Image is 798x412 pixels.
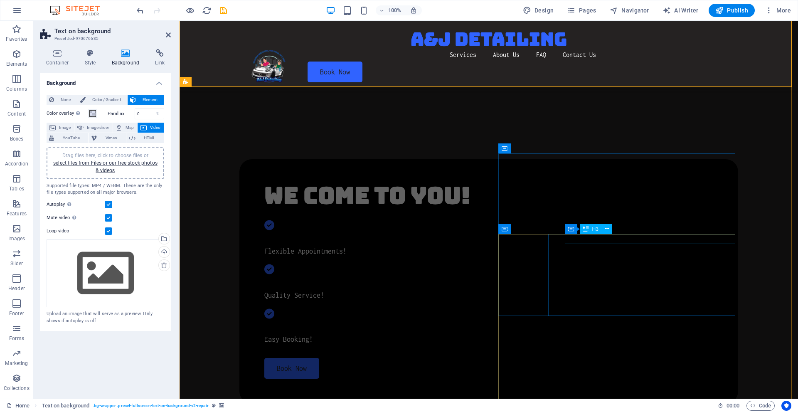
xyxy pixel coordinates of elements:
p: Collections [4,385,29,392]
div: Design (Ctrl+Alt+Y) [520,4,557,17]
p: Images [8,235,25,242]
span: AI Writer [663,6,699,15]
button: Image slider [74,123,112,133]
label: Mute video [47,213,105,223]
span: Click to select. Double-click to edit [42,401,90,411]
h6: Session time [718,401,740,411]
button: 100% [376,5,405,15]
label: Color overlay [47,109,88,118]
label: Parallax [108,111,135,116]
i: Undo: change_loop (Ctrl+Z) [135,6,145,15]
span: Code [750,401,771,411]
button: Usercentrics [781,401,791,411]
i: On resize automatically adjust zoom level to fit chosen device. [410,7,417,14]
label: Autoplay [47,200,105,210]
span: Publish [715,6,748,15]
span: Pages [567,6,596,15]
span: Vimeo [99,133,123,143]
button: Design [520,4,557,17]
button: Navigator [606,4,653,17]
button: Color / Gradient [77,95,127,105]
span: Image slider [86,123,110,133]
p: Slider [10,260,23,267]
h4: Style [79,49,106,67]
nav: breadcrumb [42,401,224,411]
p: Columns [6,86,27,92]
span: : [732,402,734,409]
button: undo [135,5,145,15]
button: HTML [126,133,164,143]
button: Element [128,95,164,105]
i: This element contains a background [219,403,224,408]
p: Accordion [5,160,28,167]
span: Design [523,6,554,15]
span: Element [138,95,161,105]
button: More [761,4,794,17]
div: Upload an image that will serve as a preview. Only shows if autoplay is off [47,311,164,324]
h4: Container [40,49,79,67]
h6: 100% [388,5,401,15]
i: Reload page [202,6,212,15]
div: % [152,109,164,119]
span: None [57,95,74,105]
button: Vimeo [89,133,126,143]
p: Header [8,285,25,292]
h3: Preset #ed-970676635 [54,35,154,42]
span: Color / Gradient [88,95,125,105]
button: Code [746,401,775,411]
img: Editor Logo [48,5,110,15]
button: Pages [564,4,599,17]
p: Marketing [5,360,28,367]
span: Navigator [610,6,649,15]
i: Save (Ctrl+S) [219,6,228,15]
p: Favorites [6,36,27,42]
button: save [218,5,228,15]
p: Boxes [10,136,24,142]
button: Click here to leave preview mode and continue editing [185,5,195,15]
h4: Background [106,49,149,67]
a: Click to cancel selection. Double-click to open Pages [7,401,30,411]
h4: Background [40,73,171,88]
label: Loop video [47,226,105,236]
span: Video [149,123,161,133]
span: Drag files here, click to choose files or [53,153,158,173]
span: . bg-wrapper .preset-fullscreen-text-on-background-v2-repair [93,401,208,411]
h2: Text on background [54,27,171,35]
button: AI Writer [659,4,702,17]
button: Video [138,123,164,133]
span: H3 [592,227,598,232]
p: Content [7,111,26,117]
span: More [765,6,791,15]
p: Forms [9,335,24,342]
button: Map [113,123,137,133]
span: Map [125,123,135,133]
span: 00 00 [727,401,739,411]
div: Select files from the file manager, stock photos, or upload file(s) [47,239,164,308]
span: Image [58,123,71,133]
button: Image [47,123,74,133]
a: select files from Files or our free stock photos & videos [53,160,158,173]
button: reload [202,5,212,15]
p: Elements [6,61,27,67]
p: Tables [9,185,24,192]
p: Features [7,210,27,217]
button: YouTube [47,133,88,143]
i: This element is a customizable preset [212,403,216,408]
p: Footer [9,310,24,317]
div: Supported file types: MP4 / WEBM. These are the only file types supported on all major browsers. [47,183,164,196]
button: None [47,95,77,105]
button: Publish [709,4,755,17]
span: YouTube [57,133,86,143]
h4: Link [149,49,171,67]
span: HTML [138,133,161,143]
